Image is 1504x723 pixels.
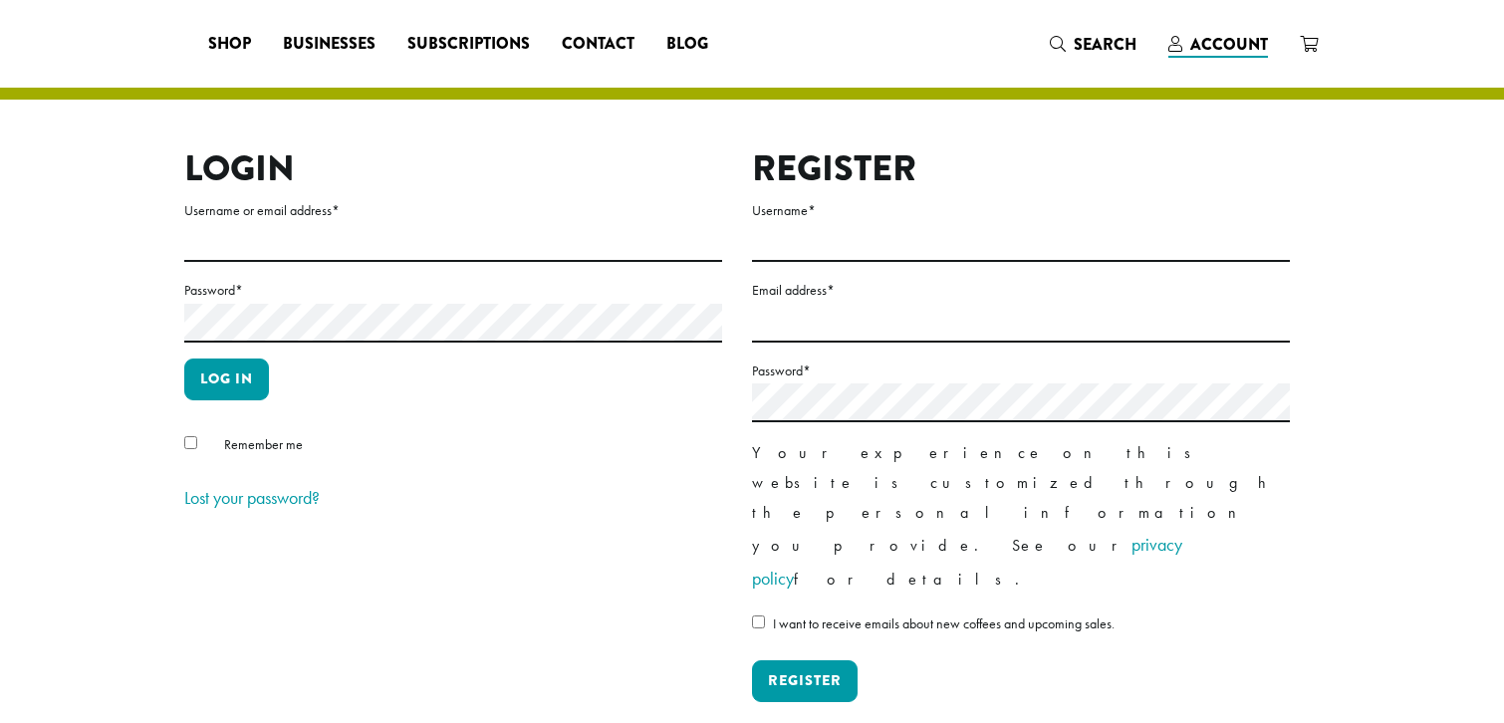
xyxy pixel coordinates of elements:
h2: Register [752,147,1290,190]
span: Account [1190,33,1268,56]
span: Blog [666,32,708,57]
span: Subscriptions [407,32,530,57]
span: Businesses [283,32,376,57]
button: Log in [184,359,269,400]
a: Search [1034,28,1152,61]
a: Shop [192,28,267,60]
label: Password [752,359,1290,383]
span: Remember me [224,435,303,453]
label: Email address [752,278,1290,303]
button: Register [752,660,858,702]
span: I want to receive emails about new coffees and upcoming sales. [773,614,1115,632]
span: Search [1074,33,1136,56]
label: Username or email address [184,198,722,223]
label: Password [184,278,722,303]
h2: Login [184,147,722,190]
input: I want to receive emails about new coffees and upcoming sales. [752,615,765,628]
a: Lost your password? [184,486,320,509]
span: Contact [562,32,634,57]
a: privacy policy [752,533,1182,590]
label: Username [752,198,1290,223]
span: Shop [208,32,251,57]
p: Your experience on this website is customized through the personal information you provide. See o... [752,438,1290,596]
